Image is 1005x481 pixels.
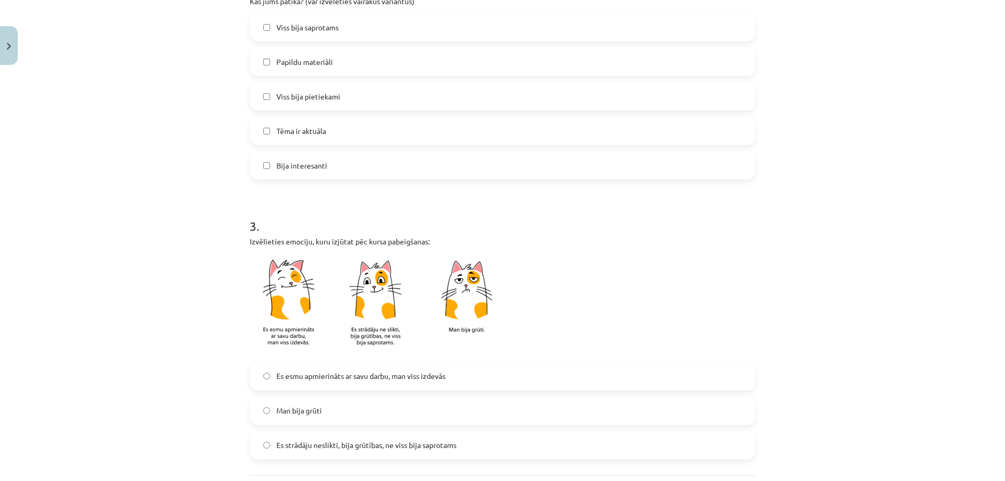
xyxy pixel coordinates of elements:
[263,93,270,100] input: Viss bija pietiekami
[276,160,327,171] span: Bija interesanti
[263,407,270,414] input: Man bija grūti
[276,126,326,137] span: Tēma ir aktuāla
[276,440,456,451] span: Es strādāju neslikti, bija grūtības, ne viss bija saprotams
[7,43,11,50] img: icon-close-lesson-0947bae3869378f0d4975bcd49f059093ad1ed9edebbc8119c70593378902aed.svg
[263,442,270,449] input: Es strādāju neslikti, bija grūtības, ne viss bija saprotams
[263,128,270,135] input: Tēma ir aktuāla
[276,371,445,382] span: Es esmu apmierināts ar savu darbu, man viss izdevās
[263,373,270,379] input: Es esmu apmierināts ar savu darbu, man viss izdevās
[276,405,322,416] span: Man bija grūti
[263,59,270,65] input: Papildu materiāli
[263,162,270,169] input: Bija interesanti
[250,200,755,233] h1: 3 .
[263,24,270,31] input: Viss bija saprotams
[276,57,333,68] span: Papildu materiāli
[250,236,755,247] p: Izvēlieties emociju, kuru izjūtat pēc kursa pabeigšanas:
[276,91,340,102] span: Viss bija pietiekami
[276,22,339,33] span: Viss bija saprotams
